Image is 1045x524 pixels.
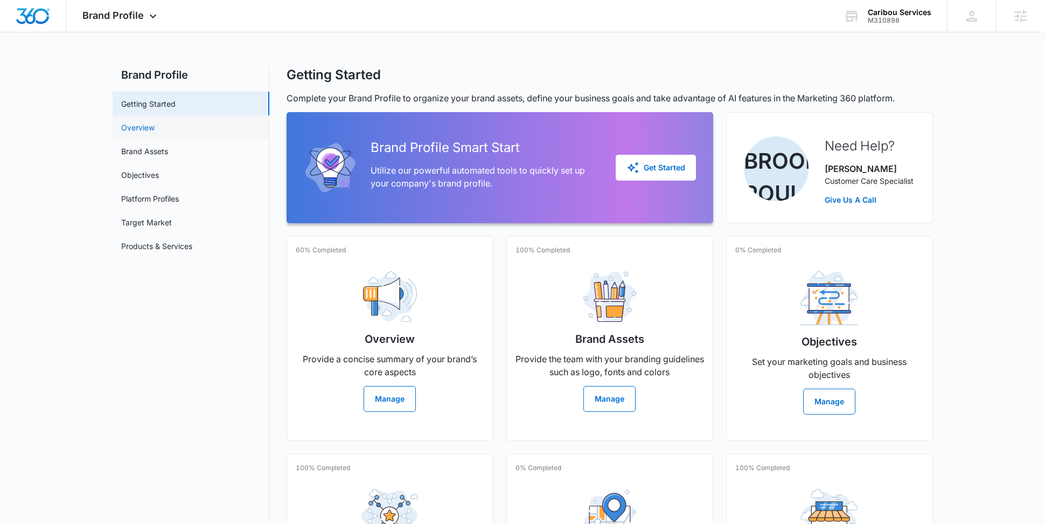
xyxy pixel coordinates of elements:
[121,122,155,133] a: Overview
[825,162,914,175] p: [PERSON_NAME]
[296,463,350,473] p: 100% Completed
[121,146,168,157] a: Brand Assets
[735,245,781,255] p: 0% Completed
[287,67,381,83] h1: Getting Started
[515,463,561,473] p: 0% Completed
[506,236,713,441] a: 100% CompletedBrand AssetsProvide the team with your branding guidelines such as logo, fonts and ...
[726,236,933,441] a: 0% CompletedObjectivesSet your marketing goals and business objectivesManage
[744,136,809,201] img: Brooke Poulson
[515,245,570,255] p: 100% Completed
[121,98,176,109] a: Getting Started
[802,334,857,350] h2: Objectives
[868,17,931,24] div: account id
[296,245,346,255] p: 60% Completed
[371,164,598,190] p: Utilize our powerful automated tools to quickly set up your company's brand profile.
[287,236,493,441] a: 60% CompletedOverviewProvide a concise summary of your brand’s core aspectsManage
[616,155,696,181] button: Get Started
[825,136,914,156] h2: Need Help?
[515,353,704,378] p: Provide the team with your branding guidelines such as logo, fonts and colors
[575,331,644,347] h2: Brand Assets
[287,92,933,105] p: Complete your Brand Profile to organize your brand assets, define your business goals and take ad...
[371,138,598,157] h2: Brand Profile Smart Start
[121,193,179,204] a: Platform Profiles
[296,353,484,378] p: Provide a concise summary of your brand’s core aspects
[868,8,931,17] div: account name
[803,389,855,415] button: Manage
[735,463,790,473] p: 100% Completed
[121,240,192,252] a: Products & Services
[825,194,914,205] a: Give Us A Call
[121,217,172,228] a: Target Market
[825,175,914,187] p: Customer Care Specialist
[365,331,415,347] h2: Overview
[626,161,685,174] div: Get Started
[113,67,269,83] h2: Brand Profile
[82,10,144,21] span: Brand Profile
[583,386,636,412] button: Manage
[121,169,159,181] a: Objectives
[364,386,416,412] button: Manage
[735,355,924,381] p: Set your marketing goals and business objectives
